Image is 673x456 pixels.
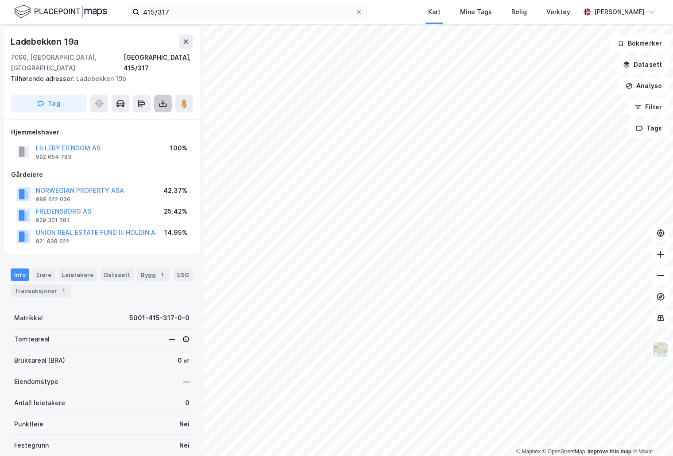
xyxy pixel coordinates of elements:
[610,34,669,52] button: Bokmerker
[11,95,87,112] button: Tag
[516,448,541,455] a: Mapbox
[618,77,669,95] button: Analyse
[163,185,187,196] div: 42.37%
[11,75,76,82] span: Tilhørende adresser:
[36,238,69,245] div: 821 838 622
[594,7,645,17] div: [PERSON_NAME]
[11,268,29,281] div: Info
[137,268,170,281] div: Bygg
[511,7,527,17] div: Bolig
[14,313,43,323] div: Matrikkel
[11,284,71,297] div: Transaksjoner
[11,52,124,73] div: 7066, [GEOGRAPHIC_DATA], [GEOGRAPHIC_DATA]
[546,7,570,17] div: Verktøy
[11,34,81,49] div: Ladebekken 19a
[14,334,50,345] div: Tomteareal
[14,440,49,451] div: Festegrunn
[164,227,187,238] div: 14.95%
[58,268,97,281] div: Leietakere
[629,414,673,456] iframe: Chat Widget
[139,5,356,19] input: Søk på adresse, matrikkel, gårdeiere, leietakere eller personer
[164,206,187,217] div: 25.42%
[14,419,43,429] div: Punktleie
[36,153,71,161] div: 992 654 783
[59,286,68,295] div: 1
[129,313,190,323] div: 5001-415-317-0-0
[14,355,65,366] div: Bruksareal (BRA)
[615,56,669,73] button: Datasett
[36,196,70,203] div: 988 622 036
[174,268,193,281] div: ESG
[169,334,190,345] div: —
[460,7,492,17] div: Mine Tags
[14,398,65,408] div: Antall leietakere
[124,52,193,73] div: [GEOGRAPHIC_DATA], 415/317
[627,98,669,116] button: Filter
[36,217,70,224] div: 929 301 684
[628,119,669,137] button: Tags
[11,73,186,84] div: Ladebekken 19b
[179,419,190,429] div: Nei
[170,143,187,153] div: 100%
[14,4,107,19] img: logo.f888ab2527a4732fd821a326f86c7f29.svg
[33,268,55,281] div: Eiere
[179,440,190,451] div: Nei
[185,398,190,408] div: 0
[11,127,193,138] div: Hjemmelshaver
[178,355,190,366] div: 0 ㎡
[588,448,631,455] a: Improve this map
[11,169,193,180] div: Gårdeiere
[14,376,58,387] div: Eiendomstype
[542,448,585,455] a: OpenStreetMap
[428,7,441,17] div: Kart
[183,376,190,387] div: —
[101,268,134,281] div: Datasett
[652,341,669,358] img: Z
[158,270,166,279] div: 1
